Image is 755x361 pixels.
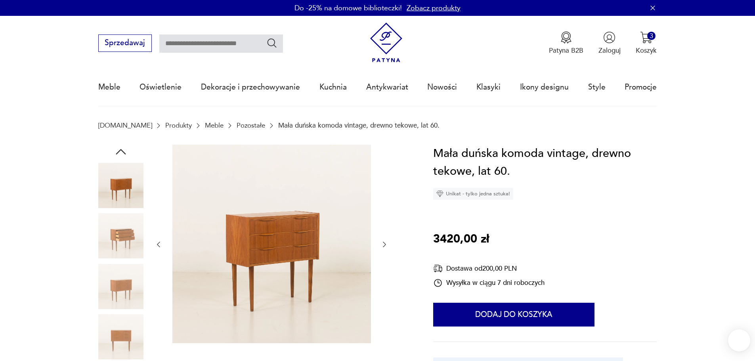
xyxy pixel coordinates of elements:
[98,40,152,47] a: Sprzedawaj
[98,34,152,52] button: Sprzedawaj
[278,122,440,129] p: Mała duńska komoda vintage, drewno tekowe, lat 60.
[140,69,182,105] a: Oświetlenie
[407,3,461,13] a: Zobacz produkty
[625,69,657,105] a: Promocje
[433,264,545,273] div: Dostawa od 200,00 PLN
[549,46,583,55] p: Patyna B2B
[266,37,278,49] button: Szukaj
[98,163,143,208] img: Zdjęcie produktu Mała duńska komoda vintage, drewno tekowe, lat 60.
[640,31,652,44] img: Ikona koszyka
[647,32,656,40] div: 3
[560,31,572,44] img: Ikona medalu
[520,69,569,105] a: Ikony designu
[728,329,750,351] iframe: Smartsupp widget button
[476,69,501,105] a: Klasyki
[603,31,615,44] img: Ikonka użytkownika
[366,69,408,105] a: Antykwariat
[319,69,347,105] a: Kuchnia
[436,190,443,197] img: Ikona diamentu
[549,31,583,55] button: Patyna B2B
[433,145,657,181] h1: Mała duńska komoda vintage, drewno tekowe, lat 60.
[433,278,545,288] div: Wysyłka w ciągu 7 dni roboczych
[636,31,657,55] button: 3Koszyk
[598,31,621,55] button: Zaloguj
[237,122,265,129] a: Pozostałe
[205,122,224,129] a: Meble
[433,264,443,273] img: Ikona dostawy
[366,23,406,63] img: Patyna - sklep z meblami i dekoracjami vintage
[598,46,621,55] p: Zaloguj
[201,69,300,105] a: Dekoracje i przechowywanie
[433,230,489,248] p: 3420,00 zł
[549,31,583,55] a: Ikona medaluPatyna B2B
[427,69,457,105] a: Nowości
[98,213,143,258] img: Zdjęcie produktu Mała duńska komoda vintage, drewno tekowe, lat 60.
[172,145,371,343] img: Zdjęcie produktu Mała duńska komoda vintage, drewno tekowe, lat 60.
[165,122,192,129] a: Produkty
[98,264,143,309] img: Zdjęcie produktu Mała duńska komoda vintage, drewno tekowe, lat 60.
[294,3,402,13] p: Do -25% na domowe biblioteczki!
[588,69,606,105] a: Style
[636,46,657,55] p: Koszyk
[433,188,513,200] div: Unikat - tylko jedna sztuka!
[98,122,152,129] a: [DOMAIN_NAME]
[433,303,594,327] button: Dodaj do koszyka
[98,314,143,359] img: Zdjęcie produktu Mała duńska komoda vintage, drewno tekowe, lat 60.
[98,69,120,105] a: Meble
